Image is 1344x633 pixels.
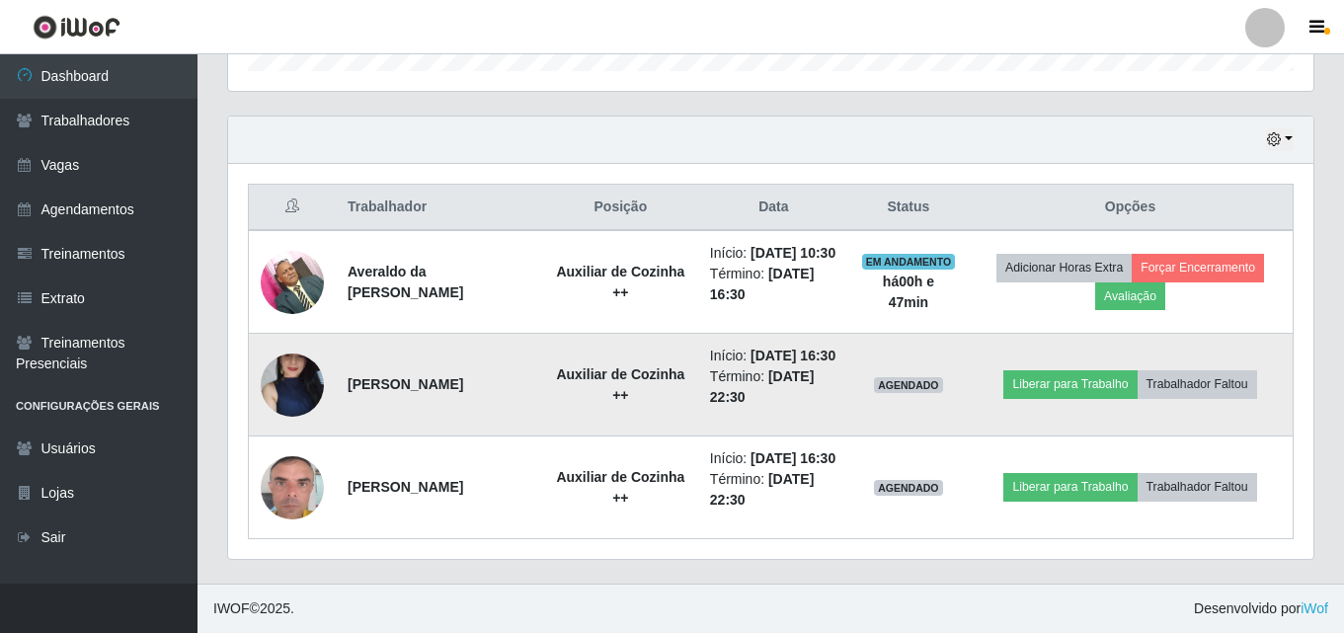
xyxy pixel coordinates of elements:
[556,469,684,506] strong: Auxiliar de Cozinha ++
[543,185,698,231] th: Posição
[1194,598,1328,619] span: Desenvolvido por
[336,185,543,231] th: Trabalhador
[710,243,837,264] li: Início:
[261,240,324,324] img: 1697117733428.jpeg
[751,245,835,261] time: [DATE] 10:30
[348,264,463,300] strong: Averaldo da [PERSON_NAME]
[710,264,837,305] li: Término:
[261,432,324,544] img: 1707834937806.jpeg
[710,469,837,511] li: Término:
[213,598,294,619] span: © 2025 .
[751,348,835,363] time: [DATE] 16:30
[883,274,934,310] strong: há 00 h e 47 min
[1095,282,1165,310] button: Avaliação
[213,600,250,616] span: IWOF
[996,254,1132,281] button: Adicionar Horas Extra
[348,376,463,392] strong: [PERSON_NAME]
[348,479,463,495] strong: [PERSON_NAME]
[862,254,956,270] span: EM ANDAMENTO
[698,185,849,231] th: Data
[751,450,835,466] time: [DATE] 16:30
[874,480,943,496] span: AGENDADO
[556,264,684,300] strong: Auxiliar de Cozinha ++
[710,366,837,408] li: Término:
[1003,370,1137,398] button: Liberar para Trabalho
[1301,600,1328,616] a: iWof
[261,314,324,454] img: 1713319279293.jpeg
[710,448,837,469] li: Início:
[849,185,968,231] th: Status
[33,15,120,40] img: CoreUI Logo
[1138,370,1257,398] button: Trabalhador Faltou
[556,366,684,403] strong: Auxiliar de Cozinha ++
[1138,473,1257,501] button: Trabalhador Faltou
[710,346,837,366] li: Início:
[1132,254,1264,281] button: Forçar Encerramento
[874,377,943,393] span: AGENDADO
[1003,473,1137,501] button: Liberar para Trabalho
[968,185,1293,231] th: Opções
